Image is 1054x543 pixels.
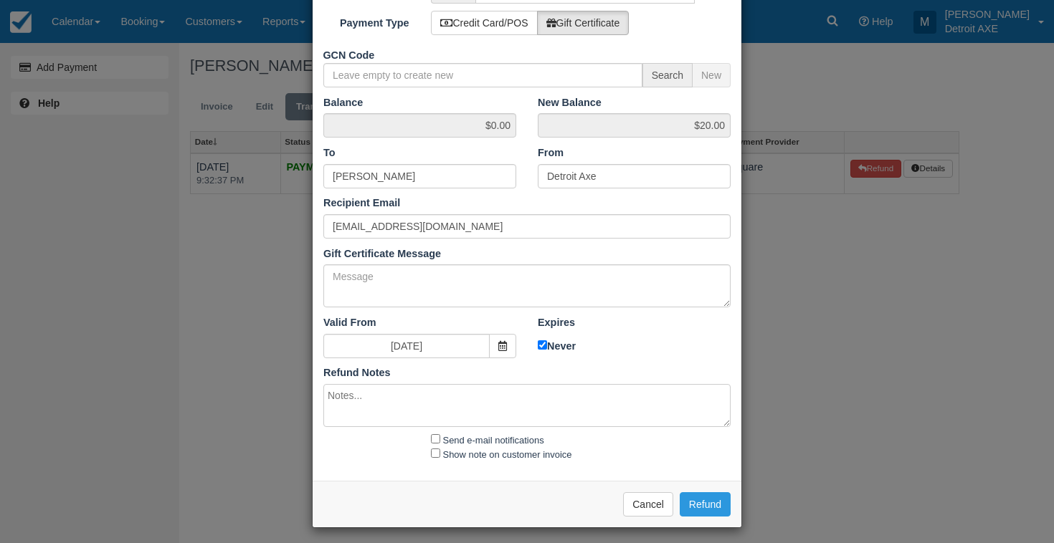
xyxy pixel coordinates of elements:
[538,315,575,330] label: Expires
[323,246,441,261] label: Gift Certificate Message
[323,315,376,330] label: Valid From
[537,11,630,35] label: Gift Certificate
[443,449,572,460] label: Show note on customer invoice
[323,164,516,188] input: Name
[443,435,544,446] label: Send e-mail notifications
[323,196,400,211] label: Recipient Email
[538,95,602,110] label: New Balance
[538,337,731,354] label: Never
[538,340,547,350] input: Never
[642,63,693,87] span: Search
[323,113,516,138] span: $0.00
[431,11,538,35] label: Credit Card/POS
[623,492,673,516] button: Cancel
[323,365,391,380] label: Refund Notes
[313,43,420,63] label: GCN Code
[323,214,731,239] input: Email
[323,145,336,160] label: To
[538,164,731,188] input: Name
[323,63,642,87] input: Leave empty to create new
[323,95,363,110] label: Balance
[693,63,731,87] span: New
[538,113,731,138] span: $20.00
[538,145,564,160] label: From
[680,492,731,516] button: Refund
[313,11,420,31] label: Payment Type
